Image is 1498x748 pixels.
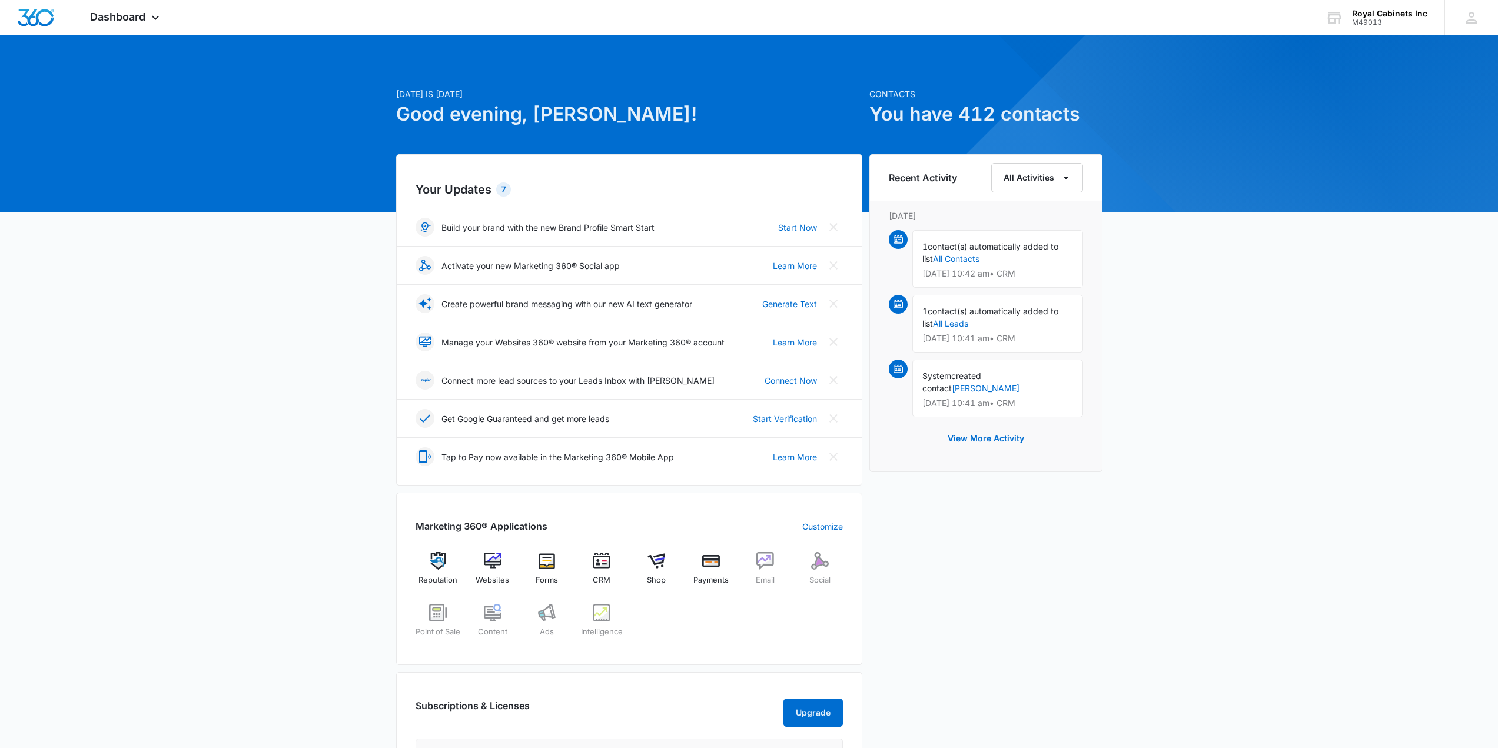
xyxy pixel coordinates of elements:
a: Ads [524,604,570,646]
a: CRM [579,552,625,594]
a: Social [798,552,843,594]
h2: Subscriptions & Licenses [416,699,530,722]
a: Websites [470,552,515,594]
p: Tap to Pay now available in the Marketing 360® Mobile App [441,451,674,463]
p: Activate your new Marketing 360® Social app [441,260,620,272]
p: Create powerful brand messaging with our new AI text generator [441,298,692,310]
span: Forms [536,574,558,586]
p: Get Google Guaranteed and get more leads [441,413,609,425]
a: All Leads [933,318,968,328]
a: Intelligence [579,604,625,646]
a: Start Now [778,221,817,234]
span: Websites [476,574,509,586]
a: All Contacts [933,254,979,264]
div: 7 [496,182,511,197]
span: Point of Sale [416,626,460,638]
span: Dashboard [90,11,145,23]
span: Reputation [418,574,457,586]
button: Close [824,371,843,390]
h2: Your Updates [416,181,843,198]
span: created contact [922,371,981,393]
span: Social [809,574,831,586]
button: Close [824,294,843,313]
button: Close [824,256,843,275]
span: System [922,371,951,381]
a: Payments [688,552,733,594]
div: account name [1352,9,1427,18]
p: Build your brand with the new Brand Profile Smart Start [441,221,655,234]
a: Content [470,604,515,646]
button: All Activities [991,163,1083,192]
a: Reputation [416,552,461,594]
span: contact(s) automatically added to list [922,306,1058,328]
span: 1 [922,306,928,316]
span: Payments [693,574,729,586]
span: Ads [540,626,554,638]
button: Upgrade [783,699,843,727]
h6: Recent Activity [889,171,957,185]
button: Close [824,333,843,351]
span: 1 [922,241,928,251]
a: Learn More [773,336,817,348]
p: [DATE] is [DATE] [396,88,862,100]
button: Close [824,409,843,428]
a: Email [743,552,788,594]
button: View More Activity [936,424,1036,453]
a: Forms [524,552,570,594]
p: [DATE] 10:41 am • CRM [922,399,1073,407]
a: Start Verification [753,413,817,425]
h2: Marketing 360® Applications [416,519,547,533]
a: Customize [802,520,843,533]
p: Manage your Websites 360® website from your Marketing 360® account [441,336,725,348]
a: Generate Text [762,298,817,310]
span: Email [756,574,775,586]
a: Learn More [773,260,817,272]
span: Intelligence [581,626,623,638]
p: [DATE] [889,210,1083,222]
a: Point of Sale [416,604,461,646]
a: [PERSON_NAME] [952,383,1019,393]
span: Content [478,626,507,638]
p: [DATE] 10:42 am • CRM [922,270,1073,278]
div: account id [1352,18,1427,26]
button: Close [824,218,843,237]
span: contact(s) automatically added to list [922,241,1058,264]
p: [DATE] 10:41 am • CRM [922,334,1073,343]
p: Contacts [869,88,1102,100]
a: Learn More [773,451,817,463]
p: Connect more lead sources to your Leads Inbox with [PERSON_NAME] [441,374,715,387]
a: Connect Now [765,374,817,387]
span: CRM [593,574,610,586]
a: Shop [634,552,679,594]
h1: You have 412 contacts [869,100,1102,128]
button: Close [824,447,843,466]
h1: Good evening, [PERSON_NAME]! [396,100,862,128]
span: Shop [647,574,666,586]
